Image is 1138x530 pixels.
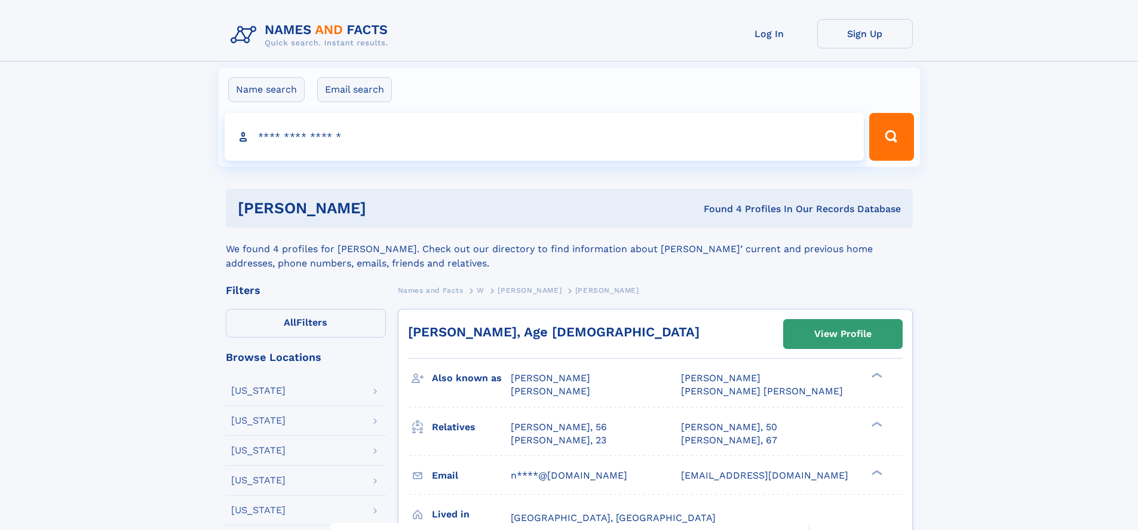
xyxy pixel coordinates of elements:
span: [PERSON_NAME] [681,372,760,384]
h3: Also known as [432,368,511,388]
span: W [477,286,484,295]
span: [PERSON_NAME] [511,385,590,397]
a: Names and Facts [398,283,464,298]
span: [GEOGRAPHIC_DATA], [GEOGRAPHIC_DATA] [511,512,716,523]
div: ❯ [869,372,883,379]
h3: Lived in [432,504,511,525]
span: [PERSON_NAME] [PERSON_NAME] [681,385,843,397]
label: Name search [228,77,305,102]
a: [PERSON_NAME], 23 [511,434,606,447]
a: [PERSON_NAME], 56 [511,421,607,434]
h1: [PERSON_NAME] [238,201,535,216]
label: Email search [317,77,392,102]
a: [PERSON_NAME] [498,283,562,298]
h3: Relatives [432,417,511,437]
a: [PERSON_NAME], 50 [681,421,777,434]
div: We found 4 profiles for [PERSON_NAME]. Check out our directory to find information about [PERSON_... [226,228,913,271]
img: Logo Names and Facts [226,19,398,51]
div: View Profile [814,320,872,348]
input: search input [225,113,864,161]
button: Search Button [869,113,913,161]
label: Filters [226,309,386,338]
div: Browse Locations [226,352,386,363]
a: [PERSON_NAME], 67 [681,434,777,447]
div: Found 4 Profiles In Our Records Database [535,203,901,216]
div: [US_STATE] [231,416,286,425]
a: View Profile [784,320,902,348]
div: [US_STATE] [231,386,286,396]
a: W [477,283,484,298]
a: Log In [722,19,817,48]
span: [EMAIL_ADDRESS][DOMAIN_NAME] [681,470,848,481]
a: Sign Up [817,19,913,48]
div: [US_STATE] [231,446,286,455]
div: ❯ [869,468,883,476]
span: [PERSON_NAME] [498,286,562,295]
div: ❯ [869,420,883,428]
span: All [284,317,296,328]
span: [PERSON_NAME] [511,372,590,384]
div: Filters [226,285,386,296]
span: [PERSON_NAME] [575,286,639,295]
div: [US_STATE] [231,476,286,485]
h3: Email [432,465,511,486]
a: [PERSON_NAME], Age [DEMOGRAPHIC_DATA] [408,324,700,339]
div: [US_STATE] [231,506,286,515]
